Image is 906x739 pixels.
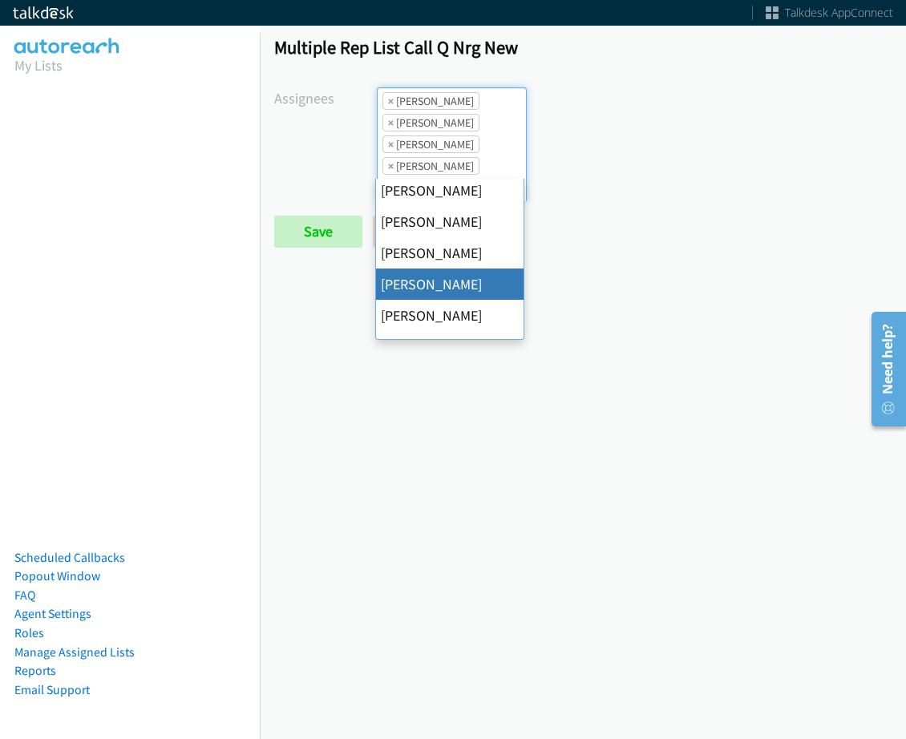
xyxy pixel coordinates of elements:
a: Reports [14,663,56,678]
a: Email Support [14,682,90,697]
li: [PERSON_NAME] [376,300,524,331]
li: Abigail Odhiambo [382,92,479,110]
span: × [388,136,394,152]
a: Back [373,216,462,248]
a: Popout Window [14,568,100,584]
a: Agent Settings [14,606,91,621]
span: × [388,115,394,131]
span: × [388,93,394,109]
li: Cathy Shahan [382,135,479,153]
li: [PERSON_NAME] [376,206,524,237]
a: FAQ [14,588,35,603]
label: Assignees [274,87,377,109]
li: [PERSON_NAME] [376,269,524,300]
li: [PERSON_NAME] [376,175,524,206]
a: Talkdesk AppConnect [766,5,893,21]
h1: Multiple Rep List Call Q Nrg New [274,36,892,59]
a: Manage Assigned Lists [14,644,135,660]
a: Scheduled Callbacks [14,550,125,565]
input: Save [274,216,362,248]
iframe: Resource Center [859,305,906,433]
span: × [388,158,394,174]
a: My Lists [14,56,63,75]
li: [PERSON_NAME] [376,331,524,362]
li: [PERSON_NAME] [376,237,524,269]
a: Roles [14,625,44,640]
li: Charles Ross [382,157,479,175]
li: Alana Ruiz [382,114,479,131]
